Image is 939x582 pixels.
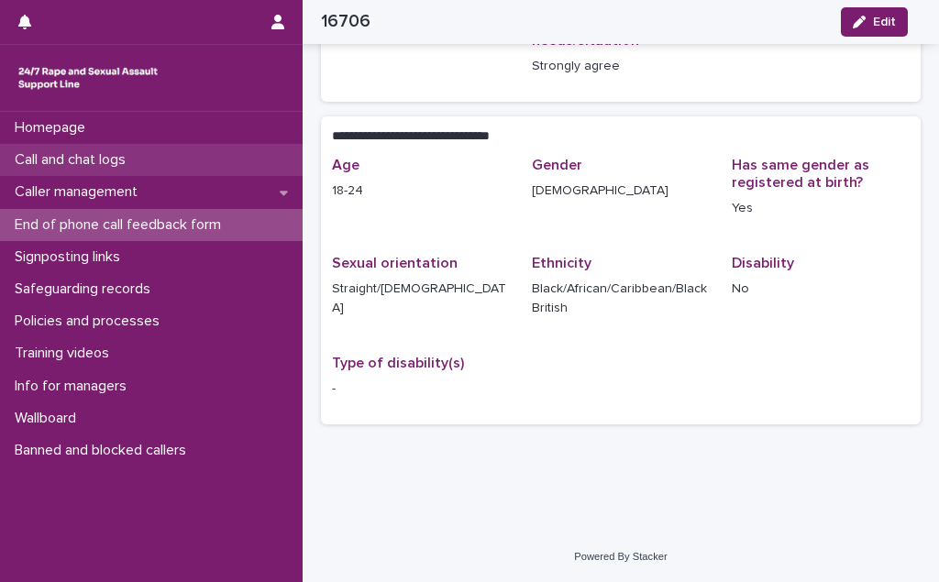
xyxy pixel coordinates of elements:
p: [DEMOGRAPHIC_DATA] [532,181,710,201]
p: No [732,280,910,299]
p: - [332,379,510,399]
p: Straight/[DEMOGRAPHIC_DATA] [332,280,510,318]
a: Powered By Stacker [574,551,667,562]
p: Strongly agree [532,57,710,76]
span: Age [332,158,359,172]
p: Black/African/Caribbean/Black British [532,280,710,318]
span: Has same gender as registered at birth? [732,158,869,190]
h2: 16706 [321,11,370,32]
p: Safeguarding records [7,280,165,298]
p: Caller management [7,183,152,201]
span: Gender [532,158,582,172]
p: Call and chat logs [7,151,140,169]
p: Banned and blocked callers [7,442,201,459]
p: Wallboard [7,410,91,427]
span: Ethnicity [532,256,591,270]
img: rhQMoQhaT3yELyF149Cw [15,60,161,96]
span: Edit [873,16,896,28]
p: End of phone call feedback form [7,216,236,234]
p: Signposting links [7,248,135,266]
p: Policies and processes [7,313,174,330]
p: Yes [732,199,910,218]
p: Info for managers [7,378,141,395]
span: Sexual orientation [332,256,458,270]
span: Disability [732,256,794,270]
button: Edit [841,7,908,37]
p: Homepage [7,119,100,137]
p: 18-24 [332,181,510,201]
p: Training videos [7,345,124,362]
span: Type of disability(s) [332,356,464,370]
